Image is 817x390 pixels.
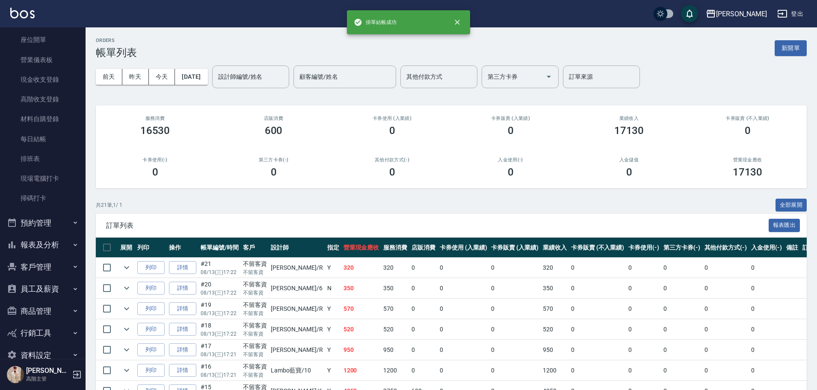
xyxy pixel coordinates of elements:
[626,340,661,360] td: 0
[325,319,341,339] td: Y
[661,360,702,381] td: 0
[541,319,569,339] td: 520
[661,340,702,360] td: 0
[152,166,158,178] h3: 0
[580,157,678,163] h2: 入金儲值
[749,319,784,339] td: 0
[341,340,382,360] td: 950
[438,258,489,278] td: 0
[140,125,170,137] h3: 16530
[243,342,267,351] div: 不留客資
[169,261,196,274] a: 詳情
[699,116,796,121] h2: 卡券販賣 (不入業績)
[702,360,749,381] td: 0
[661,299,702,319] td: 0
[626,238,661,258] th: 卡券使用(-)
[7,366,24,383] img: Person
[569,278,626,298] td: 0
[661,238,702,258] th: 第三方卡券(-)
[243,280,267,289] div: 不留客資
[341,258,382,278] td: 320
[438,340,489,360] td: 0
[626,299,661,319] td: 0
[702,340,749,360] td: 0
[542,70,556,83] button: Open
[265,125,283,137] h3: 600
[569,360,626,381] td: 0
[749,278,784,298] td: 0
[661,319,702,339] td: 0
[626,360,661,381] td: 0
[106,221,769,230] span: 訂單列表
[699,157,796,163] h2: 營業現金應收
[169,302,196,316] a: 詳情
[341,238,382,258] th: 營業現金應收
[137,302,165,316] button: 列印
[541,340,569,360] td: 950
[409,299,438,319] td: 0
[541,238,569,258] th: 業績收入
[489,319,541,339] td: 0
[269,319,325,339] td: [PERSON_NAME] /R
[448,13,467,32] button: close
[225,157,323,163] h2: 第三方卡券(-)
[438,360,489,381] td: 0
[438,238,489,258] th: 卡券使用 (入業績)
[243,351,267,358] p: 不留客資
[389,125,395,137] h3: 0
[541,299,569,319] td: 570
[749,238,784,258] th: 入金使用(-)
[3,234,82,256] button: 報表及分析
[508,125,514,137] h3: 0
[241,238,269,258] th: 客戶
[614,125,644,137] h3: 17130
[733,166,763,178] h3: 17130
[438,299,489,319] td: 0
[769,219,800,232] button: 報表匯出
[3,278,82,300] button: 員工及薪資
[343,157,441,163] h2: 其他付款方式(-)
[26,366,70,375] h5: [PERSON_NAME]
[409,278,438,298] td: 0
[96,201,122,209] p: 共 21 筆, 1 / 1
[201,289,239,297] p: 08/13 (三) 17:22
[343,116,441,121] h2: 卡券使用 (入業績)
[3,212,82,234] button: 預約管理
[389,166,395,178] h3: 0
[569,238,626,258] th: 卡券販賣 (不入業績)
[198,238,241,258] th: 帳單編號/時間
[3,109,82,129] a: 材料自購登錄
[3,30,82,50] a: 座位開單
[243,362,267,371] div: 不留客資
[702,5,770,23] button: [PERSON_NAME]
[169,282,196,295] a: 詳情
[243,330,267,338] p: 不留客資
[776,199,807,212] button: 全部展開
[3,129,82,149] a: 每日結帳
[243,321,267,330] div: 不留客資
[541,278,569,298] td: 350
[269,278,325,298] td: [PERSON_NAME] /6
[201,351,239,358] p: 08/13 (三) 17:21
[749,360,784,381] td: 0
[409,319,438,339] td: 0
[409,340,438,360] td: 0
[409,258,438,278] td: 0
[122,69,149,85] button: 昨天
[10,8,35,18] img: Logo
[569,258,626,278] td: 0
[569,299,626,319] td: 0
[26,375,70,383] p: 高階主管
[135,238,167,258] th: 列印
[3,188,82,208] a: 掃碼打卡
[137,343,165,357] button: 列印
[626,166,632,178] h3: 0
[201,371,239,379] p: 08/13 (三) 17:21
[243,310,267,317] p: 不留客資
[3,344,82,366] button: 資料設定
[325,360,341,381] td: Y
[626,258,661,278] td: 0
[106,116,204,121] h3: 服務消費
[569,319,626,339] td: 0
[201,330,239,338] p: 08/13 (三) 17:22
